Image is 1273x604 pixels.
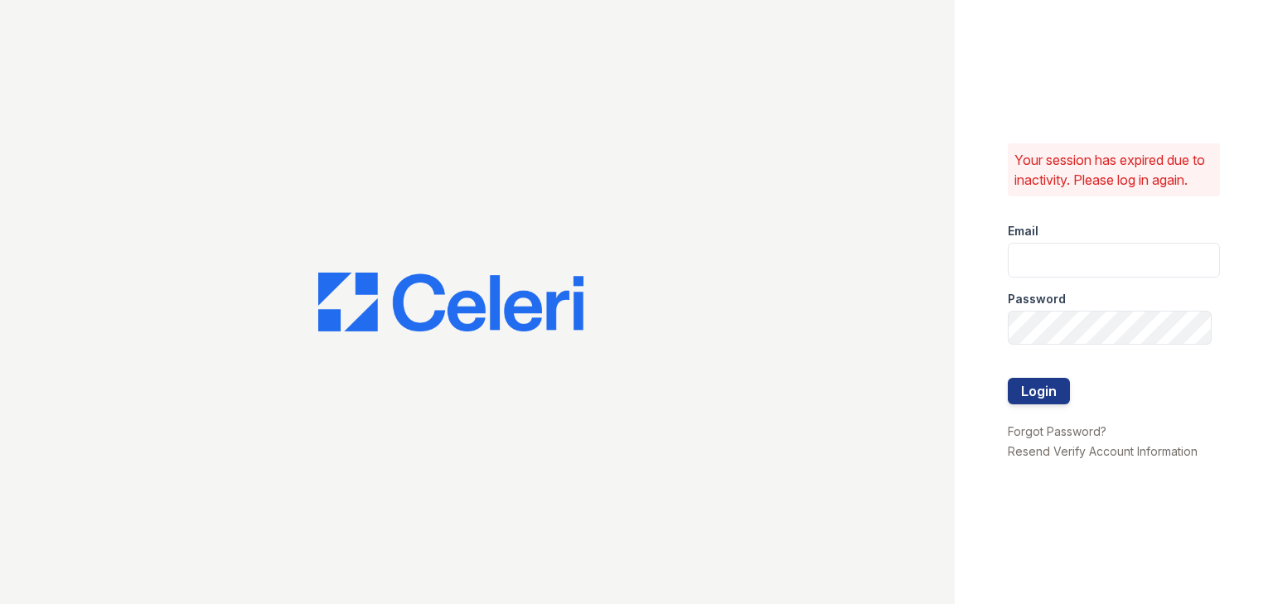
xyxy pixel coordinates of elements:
[1008,444,1198,458] a: Resend Verify Account Information
[1008,424,1106,438] a: Forgot Password?
[1008,378,1070,404] button: Login
[1014,150,1213,190] p: Your session has expired due to inactivity. Please log in again.
[1008,291,1066,307] label: Password
[1008,223,1038,239] label: Email
[318,273,583,332] img: CE_Logo_Blue-a8612792a0a2168367f1c8372b55b34899dd931a85d93a1a3d3e32e68fde9ad4.png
